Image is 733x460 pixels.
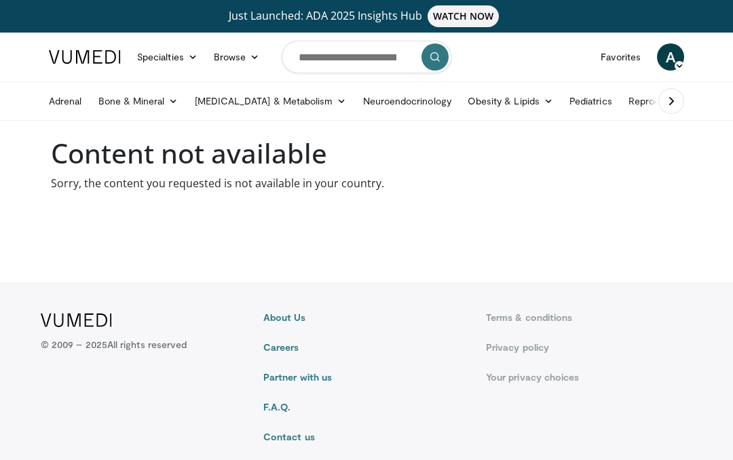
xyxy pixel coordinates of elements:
[428,5,500,27] span: WATCH NOW
[561,88,620,115] a: Pediatrics
[486,311,692,324] a: Terms & conditions
[263,430,470,444] a: Contact us
[282,41,451,73] input: Search topics, interventions
[187,88,355,115] a: [MEDICAL_DATA] & Metabolism
[593,43,649,71] a: Favorites
[41,88,90,115] a: Adrenal
[355,88,459,115] a: Neuroendocrinology
[263,311,470,324] a: About Us
[129,43,206,71] a: Specialties
[263,341,470,354] a: Careers
[41,338,187,351] p: © 2009 – 2025
[263,400,470,414] a: F.A.Q.
[49,50,121,64] img: VuMedi Logo
[620,88,695,115] a: Reproductive
[263,370,470,384] a: Partner with us
[657,43,684,71] a: A
[107,339,187,350] span: All rights reserved
[41,313,112,327] img: VuMedi Logo
[90,88,187,115] a: Bone & Mineral
[486,370,692,384] a: Your privacy choices
[206,43,268,71] a: Browse
[459,88,561,115] a: Obesity & Lipids
[51,175,682,191] p: Sorry, the content you requested is not available in your country.
[51,137,682,170] h1: Content not available
[41,5,692,27] a: Just Launched: ADA 2025 Insights HubWATCH NOW
[486,341,692,354] a: Privacy policy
